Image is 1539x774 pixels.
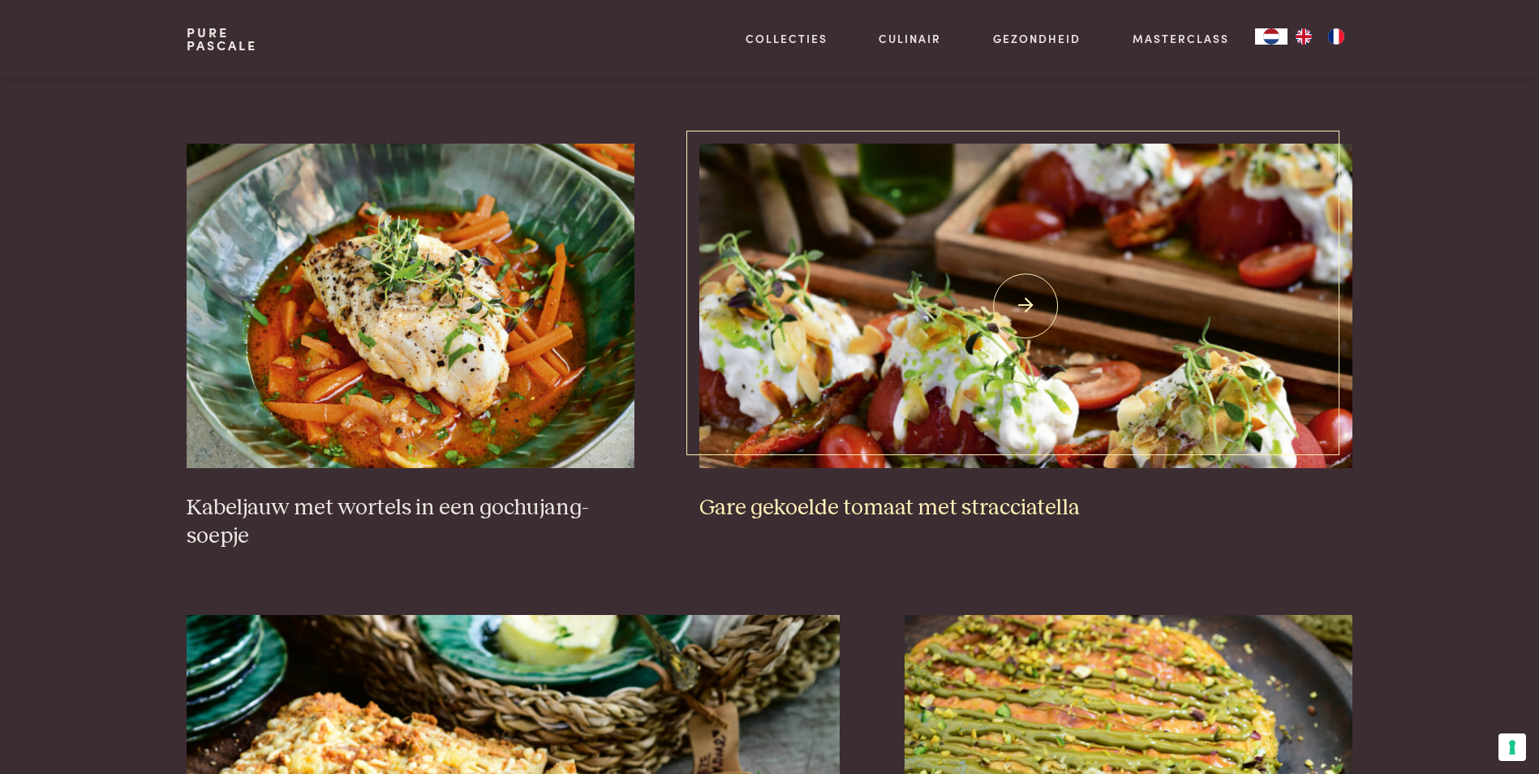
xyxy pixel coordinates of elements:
[1255,28,1288,45] div: Language
[187,144,634,550] a: Kabeljauw met wortels in een gochujang-soepje Kabeljauw met wortels in een gochujang-soepje
[879,30,941,47] a: Culinair
[699,144,1352,468] img: Gare gekoelde tomaat met stracciatella
[1288,28,1352,45] ul: Language list
[1498,733,1526,761] button: Uw voorkeuren voor toestemming voor trackingtechnologieën
[1133,30,1229,47] a: Masterclass
[1255,28,1352,45] aside: Language selected: Nederlands
[993,30,1081,47] a: Gezondheid
[1320,28,1352,45] a: FR
[699,494,1352,522] h3: Gare gekoelde tomaat met stracciatella
[746,30,828,47] a: Collecties
[1288,28,1320,45] a: EN
[187,26,257,52] a: PurePascale
[187,144,634,468] img: Kabeljauw met wortels in een gochujang-soepje
[699,144,1352,522] a: Gare gekoelde tomaat met stracciatella Gare gekoelde tomaat met stracciatella
[1255,28,1288,45] a: NL
[187,494,634,550] h3: Kabeljauw met wortels in een gochujang-soepje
